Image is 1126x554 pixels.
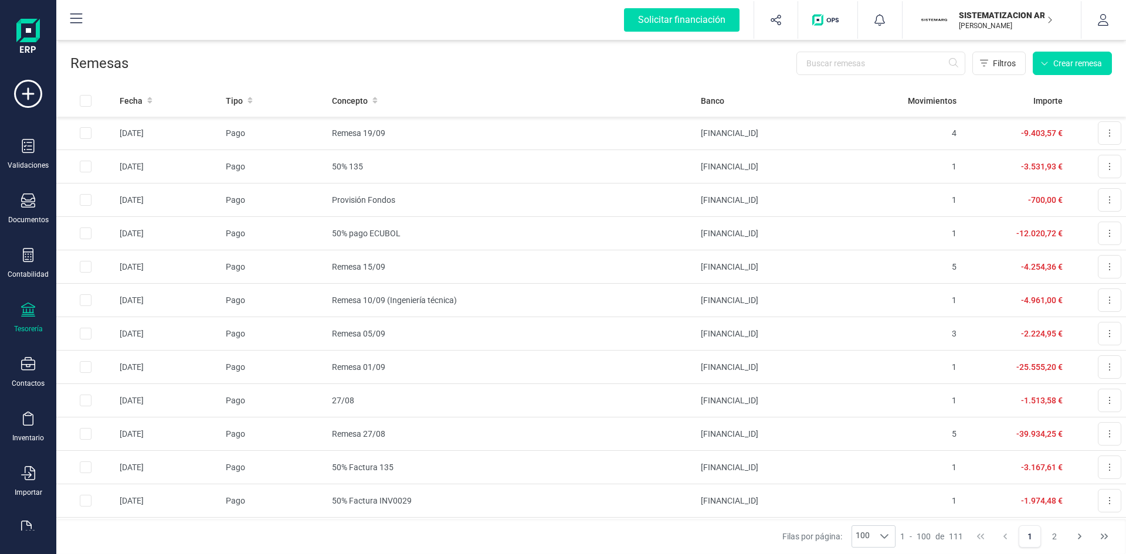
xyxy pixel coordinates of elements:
td: 3 [855,317,961,351]
div: Validaciones [8,161,49,170]
span: -39.934,25 € [1016,429,1063,439]
div: Row Selected ba3daca6-67ec-4d39-a84c-d734a0beb2e2 [80,428,91,440]
span: Pago [226,362,245,372]
td: 1 [855,484,961,518]
div: Row Selected f914f696-8490-4556-9e57-9c524bc9aa06 [80,194,91,206]
img: SI [921,7,947,33]
span: -2.224,95 € [1021,329,1063,338]
td: [FINANCIAL_ID] [696,317,855,351]
td: [DATE] [115,351,221,384]
td: [FINANCIAL_ID] [696,284,855,317]
div: Inventario [12,433,44,443]
td: 4 [855,117,961,150]
button: Previous Page [994,525,1016,548]
td: [FINANCIAL_ID] [696,451,855,484]
button: Next Page [1069,525,1091,548]
span: 1 [900,531,905,542]
td: [FINANCIAL_ID] [696,518,855,551]
span: 100 [852,526,873,547]
button: Crear remesa [1033,52,1112,75]
span: Pago [226,295,245,305]
span: Banco [701,95,724,107]
td: [DATE] [115,117,221,150]
span: -700,00 € [1028,195,1063,205]
td: Remesa 15/09 [327,250,696,284]
img: Logo Finanedi [16,19,40,56]
td: [DATE] [115,183,221,217]
td: [FINANCIAL_ID] [696,384,855,417]
span: Filtros [993,57,1016,69]
input: Buscar remesas [796,52,965,75]
span: Pago [226,195,245,205]
img: Logo de OPS [812,14,843,26]
button: Page 2 [1043,525,1066,548]
td: [DATE] [115,150,221,183]
td: [DATE] [115,384,221,417]
div: Solicitar financiación [624,8,740,32]
span: Pago [226,262,245,271]
td: [FINANCIAL_ID] [696,183,855,217]
span: de [935,531,944,542]
div: - [900,531,963,542]
span: -9.403,57 € [1021,128,1063,138]
button: SISISTEMATIZACION ARQUITECTONICA EN REFORMAS SL[PERSON_NAME] [917,1,1067,39]
span: Fecha [120,95,143,107]
span: Pago [226,329,245,338]
td: 5 [855,417,961,451]
span: Tipo [226,95,243,107]
p: [PERSON_NAME] [959,21,1053,30]
span: Pago [226,229,245,238]
span: Importe [1033,95,1063,107]
td: 1 [855,217,961,250]
p: SISTEMATIZACION ARQUITECTONICA EN REFORMAS SL [959,9,1053,21]
button: Last Page [1093,525,1115,548]
div: Row Selected e72e91db-9313-4537-8946-40bd4d292837 [80,328,91,339]
div: All items unselected [80,95,91,107]
div: Row Selected e31cc7f6-36d4-47cf-8160-d0ff231e298a [80,261,91,273]
div: Row Selected 55ce07dc-2d2d-4a2c-a9b3-fc2ae3b3d380 [80,495,91,507]
td: 1 [855,351,961,384]
div: Row Selected 7f567f0f-47ba-4991-bff2-493340c2f612 [80,294,91,306]
span: -3.167,61 € [1021,463,1063,472]
span: Pago [226,128,245,138]
div: Row Selected 7fffcda6-0ec2-4fa9-bae5-c660fa77a7d5 [80,127,91,139]
td: [DATE] [115,284,221,317]
td: 1 [855,384,961,417]
td: 50% Factura INV0029 [327,484,696,518]
span: Crear remesa [1053,57,1102,69]
td: [FINANCIAL_ID] [696,351,855,384]
div: Row Selected c71eca01-d63b-4cef-aa1d-bce30add9c3b [80,361,91,373]
td: Remesa 10/09 (Ingeniería técnica) [327,284,696,317]
span: Pago [226,162,245,171]
button: First Page [969,525,992,548]
td: [DATE] [115,417,221,451]
div: Documentos [8,215,49,225]
span: Concepto [332,95,368,107]
td: 50% 135 [327,150,696,183]
button: Solicitar financiación [610,1,754,39]
span: Pago [226,496,245,505]
span: -4.961,00 € [1021,295,1063,305]
td: 1 [855,451,961,484]
div: Row Selected 104e10d0-ee4a-473b-8bfc-05c4b4236bdd [80,161,91,172]
td: [FINANCIAL_ID] [696,117,855,150]
td: Remesa 19/09 [327,117,696,150]
span: -1.974,48 € [1021,496,1063,505]
div: Row Selected 7d474e1a-4461-4428-87f4-e7d78c7f05d3 [80,395,91,406]
div: Filas por página: [782,525,896,548]
p: Remesas [70,54,128,73]
div: Row Selected 2e91995b-1f2e-4ec8-9f49-e91d944af999 [80,227,91,239]
td: Remesa 05/09 [327,317,696,351]
td: 50% pago ECUBOL [327,217,696,250]
button: Page 1 [1019,525,1041,548]
button: Logo de OPS [805,1,850,39]
td: [FINANCIAL_ID] [696,250,855,284]
span: Movimientos [908,95,957,107]
div: Tesorería [14,324,43,334]
td: [DATE] [115,217,221,250]
span: -1.513,58 € [1021,396,1063,405]
span: -25.555,20 € [1016,362,1063,372]
td: [FINANCIAL_ID] [696,417,855,451]
td: [DATE] [115,250,221,284]
td: 5 [855,250,961,284]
